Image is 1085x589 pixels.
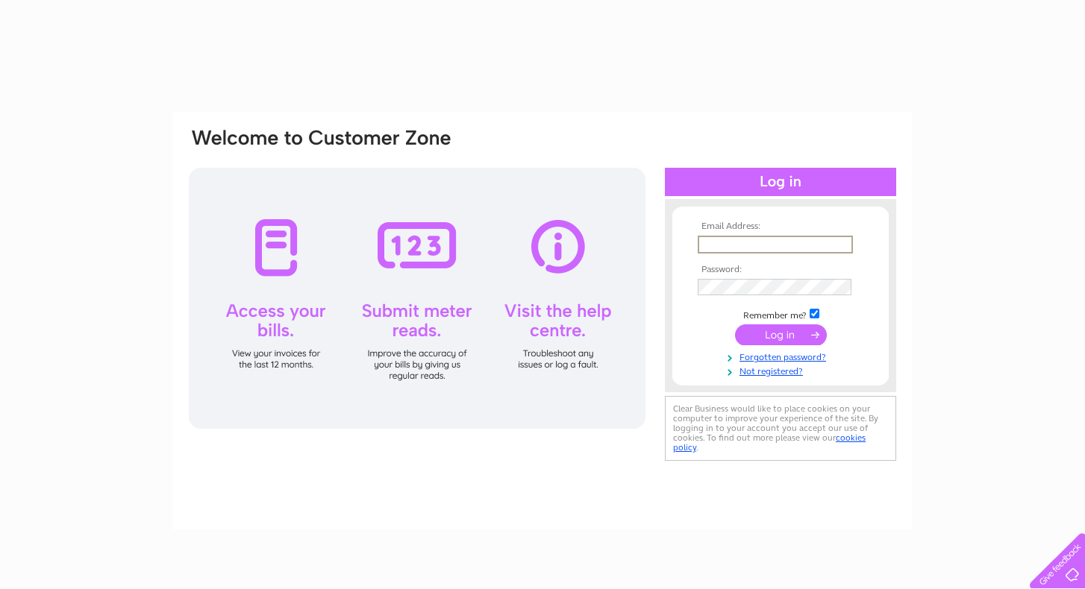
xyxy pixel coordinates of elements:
div: Clear Business would like to place cookies on your computer to improve your experience of the sit... [665,396,896,461]
th: Password: [694,265,867,275]
a: Forgotten password? [698,349,867,363]
a: Not registered? [698,363,867,377]
th: Email Address: [694,221,867,232]
a: cookies policy [673,432,866,453]
input: Submit [735,324,827,345]
td: Remember me? [694,306,867,321]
